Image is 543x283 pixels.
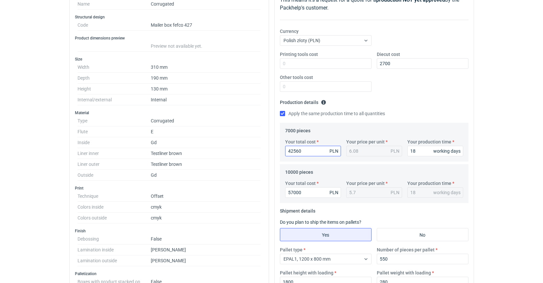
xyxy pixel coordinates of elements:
[75,228,263,234] h3: Finish
[75,186,263,191] h3: Print
[285,180,316,187] label: Your total cost
[283,38,320,43] span: Polish złoty (PLN)
[75,36,263,41] h3: Product dimensions preview
[78,126,151,137] dt: Flute
[78,170,151,181] dt: Outside
[285,125,310,133] legend: 7000 pieces
[78,159,151,170] dt: Liner outer
[280,110,385,117] label: Apply the same production time to all quantities
[78,84,151,94] dt: Height
[151,62,261,73] dd: 310 mm
[75,14,263,20] h3: Structural design
[329,148,338,154] div: PLN
[151,159,261,170] dd: Testliner brown
[377,58,468,69] input: 0
[280,219,361,225] label: Do you plan to ship the items on pallets?
[78,191,151,202] dt: Technique
[407,180,451,187] label: Your production time
[151,191,261,202] dd: Offset
[151,73,261,84] dd: 190 mm
[280,246,303,253] label: Pallet type
[78,94,151,105] dt: Internal/external
[433,189,461,196] div: working days
[151,148,261,159] dd: Testliner brown
[377,51,400,58] label: Diecut cost
[285,167,313,175] legend: 10000 pieces
[151,170,261,181] dd: Gd
[391,148,399,154] div: PLN
[75,57,263,62] h3: Size
[78,148,151,159] dt: Liner inner
[433,148,461,154] div: working days
[391,189,399,196] div: PLN
[329,189,338,196] div: PLN
[407,139,451,145] label: Your production time
[280,228,372,241] label: Yes
[280,58,372,69] input: 0
[78,73,151,84] dt: Depth
[280,270,333,276] label: Pallet height with loading
[280,206,315,214] legend: Shipment details
[377,270,431,276] label: Pallet weight with loading
[151,244,261,255] dd: [PERSON_NAME]
[151,94,261,105] dd: Internal
[78,137,151,148] dt: Inside
[283,256,330,262] span: EPAL1, 1200 x 800 mm
[75,110,263,116] h3: Material
[377,254,468,264] input: 0
[151,137,261,148] dd: Gd
[78,202,151,213] dt: Colors inside
[280,74,313,81] label: Other tools cost
[78,20,151,31] dt: Code
[151,126,261,137] dd: E
[78,255,151,266] dt: Lamination outside
[280,97,326,105] legend: Production details
[285,146,341,156] input: 0
[151,20,261,31] dd: Mailer box fefco 427
[78,62,151,73] dt: Width
[151,234,261,244] dd: False
[78,244,151,255] dt: Lamination inside
[151,255,261,266] dd: [PERSON_NAME]
[151,43,202,49] span: Preview not available yet.
[346,139,385,145] label: Your price per unit
[78,234,151,244] dt: Debossing
[75,271,263,276] h3: Palletization
[151,84,261,94] dd: 130 mm
[280,28,299,35] label: Currency
[151,116,261,126] dd: Corrugated
[151,202,261,213] dd: cmyk
[280,51,318,58] label: Printing tools cost
[78,213,151,223] dt: Colors outside
[346,180,385,187] label: Your price per unit
[377,246,435,253] label: Number of pieces per pallet
[78,116,151,126] dt: Type
[280,81,372,92] input: 0
[151,213,261,223] dd: cmyk
[407,146,463,156] input: 0
[377,228,468,241] label: No
[285,139,316,145] label: Your total cost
